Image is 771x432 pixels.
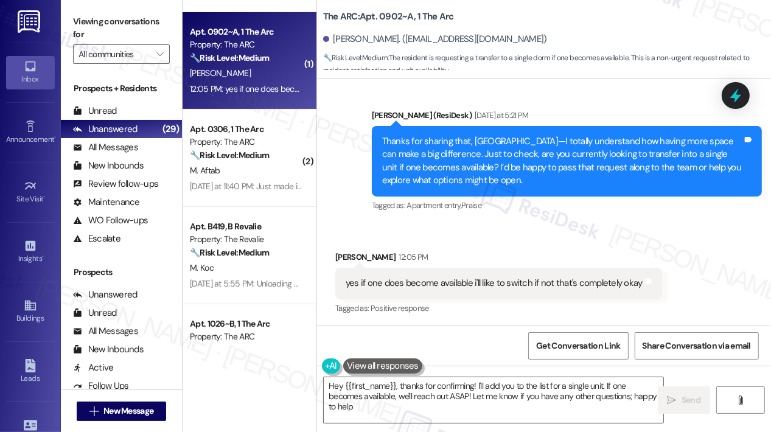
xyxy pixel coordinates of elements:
div: Escalate [73,232,120,245]
button: Get Conversation Link [528,332,628,360]
span: Praise [461,200,481,211]
div: New Inbounds [73,343,144,356]
textarea: Hey {{first_name}}, thanks for confirming! I'll add you to the list for a single unit. If one bec... [324,377,663,423]
strong: 🔧 Risk Level: Medium [323,53,388,63]
strong: 🔧 Risk Level: Medium [190,344,269,355]
div: Prospects + Residents [61,82,182,95]
div: [PERSON_NAME] (ResiDesk) [372,109,762,126]
div: Property: The Revalie [190,233,302,246]
div: Apt. B419, B Revalie [190,220,302,233]
span: Share Conversation via email [643,340,751,352]
div: 12:05 PM [396,251,428,263]
div: Follow Ups [73,380,129,392]
div: Unanswered [73,288,138,301]
div: Prospects [61,266,182,279]
div: (29) [159,120,182,139]
div: Unread [73,307,117,319]
div: New Inbounds [73,159,144,172]
div: Apt. 0902~A, 1 The Arc [190,26,302,38]
div: Apt. 1026~B, 1 The Arc [190,318,302,330]
div: Thanks for sharing that, [GEOGRAPHIC_DATA]—I totally understand how having more space can make a ... [382,135,742,187]
a: Inbox [6,56,55,89]
span: Get Conversation Link [536,340,620,352]
div: 12:05 PM: yes if one does become available i'll like to switch if not that's completely okay [190,83,498,94]
div: [PERSON_NAME]. ([EMAIL_ADDRESS][DOMAIN_NAME]) [323,33,547,46]
div: [PERSON_NAME] [335,251,662,268]
div: Apt. 0306, 1 The Arc [190,123,302,136]
strong: 🔧 Risk Level: Medium [190,52,269,63]
a: Buildings [6,295,55,328]
div: Unread [73,105,117,117]
button: Share Conversation via email [635,332,759,360]
span: New Message [103,405,153,417]
i:  [736,395,745,405]
b: The ARC: Apt. 0902~A, 1 The Arc [323,10,454,23]
i:  [156,49,163,59]
div: [DATE] at 5:21 PM [472,109,529,122]
span: • [42,253,44,261]
div: Active [73,361,114,374]
div: Maintenance [73,196,140,209]
div: All Messages [73,141,138,154]
span: Apartment entry , [406,200,461,211]
div: Property: The ARC [190,38,302,51]
div: Property: The ARC [190,136,302,148]
div: Property: The ARC [190,330,302,343]
span: Send [682,394,700,406]
div: yes if one does become available i'll like to switch if not that's completely okay [346,277,643,290]
span: : The resident is requesting a transfer to a single dorm if one becomes available. This is a non-... [323,52,771,78]
span: [PERSON_NAME] [190,68,251,78]
div: [DATE] at 11:40 PM: Just made it harder to move in throughout the day [190,181,434,192]
button: New Message [77,402,167,421]
a: Leads [6,355,55,388]
i:  [668,395,677,405]
span: Positive response [371,303,429,313]
span: • [54,133,56,142]
strong: 🔧 Risk Level: Medium [190,150,269,161]
div: All Messages [73,325,138,338]
i:  [89,406,99,416]
button: Send [658,386,711,414]
div: Tagged as: [335,299,662,317]
div: WO Follow-ups [73,214,148,227]
img: ResiDesk Logo [18,10,43,33]
input: All communities [78,44,150,64]
a: Insights • [6,235,55,268]
div: Review follow-ups [73,178,158,190]
span: M. Aftab [190,165,220,176]
div: Tagged as: [372,197,762,214]
span: • [44,193,46,201]
span: M. Koc [190,262,214,273]
a: Site Visit • [6,176,55,209]
div: Unanswered [73,123,138,136]
strong: 🔧 Risk Level: Medium [190,247,269,258]
label: Viewing conversations for [73,12,170,44]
